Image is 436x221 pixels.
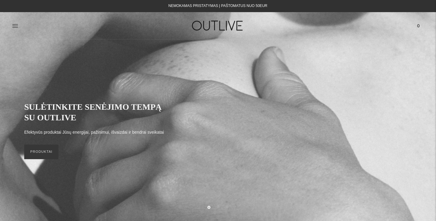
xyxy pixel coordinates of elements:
p: Efektyvūs produktai Jūsų energijai, pažinimui, išvaizdai ir bendrai sveikatai [24,129,164,136]
span: 0 [414,22,423,30]
img: OUTLIVE [180,15,256,36]
a: 0 [413,19,424,32]
button: Move carousel to slide 2 [216,205,220,208]
div: NEMOKAMAS PRISTATYMAS Į PAŠTOMATUS NUO 50EUR [168,2,267,10]
a: PRODUKTAI [24,145,58,159]
button: Move carousel to slide 1 [207,206,210,209]
button: Move carousel to slide 3 [226,205,229,208]
h2: SULĖTINKITE SENĖJIMO TEMPĄ SU OUTLIVE [24,102,170,123]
